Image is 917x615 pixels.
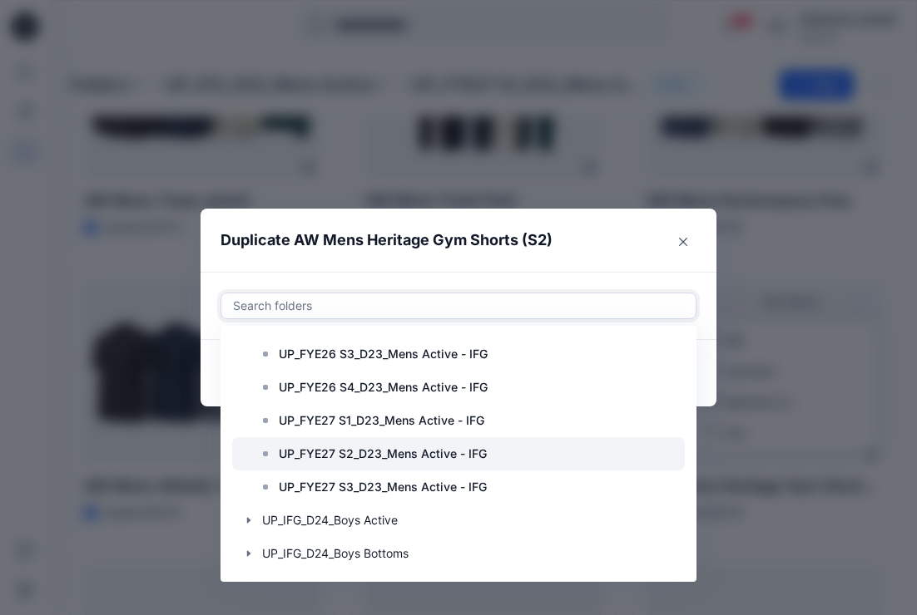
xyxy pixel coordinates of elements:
[221,229,553,252] p: Duplicate AW Mens Heritage Gym Shorts (S2)
[279,477,487,497] p: UP_FYE27 S3_D23_Mens Active - IFG
[279,344,488,364] p: UP_FYE26 S3_D23_Mens Active - IFG
[279,411,484,430] p: UP_FYE27 S1_D23_Mens Active - IFG
[279,444,487,464] p: UP_FYE27 S2_D23_Mens Active - IFG
[670,229,696,255] button: Close
[279,377,488,397] p: UP_FYE26 S4_D23_Mens Active - IFG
